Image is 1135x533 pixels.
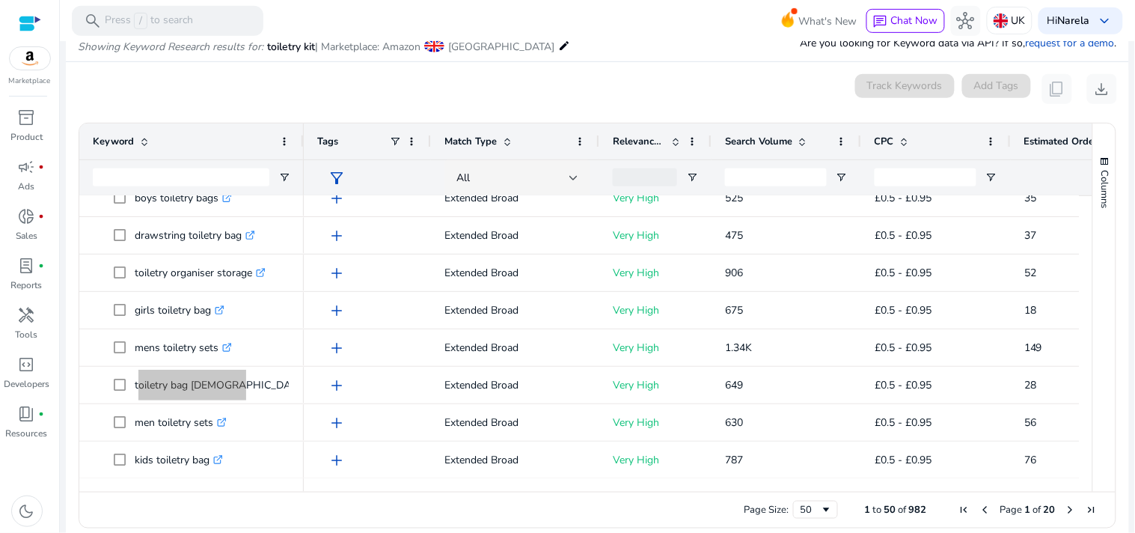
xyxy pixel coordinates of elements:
[884,503,896,517] span: 50
[135,445,223,475] p: kids toiletry bag
[328,189,346,207] span: add
[1012,7,1026,34] p: UK
[1024,415,1036,430] span: 56
[725,341,752,355] span: 1.34K
[873,14,888,29] span: chat
[16,328,38,341] p: Tools
[10,130,43,144] p: Product
[39,411,45,417] span: fiber_manual_record
[6,427,48,440] p: Resources
[93,168,269,186] input: Keyword Filter Input
[1024,341,1042,355] span: 149
[909,503,927,517] span: 982
[875,453,931,467] span: £0.5 - £0.95
[93,135,134,148] span: Keyword
[10,47,50,70] img: amazon.svg
[613,258,698,288] p: Very High
[686,171,698,183] button: Open Filter Menu
[1058,13,1090,28] b: Narela
[278,171,290,183] button: Open Filter Menu
[1024,378,1036,392] span: 28
[899,503,907,517] span: of
[558,37,570,55] mat-icon: edit
[873,503,882,517] span: to
[444,332,586,363] p: Extended Broad
[957,12,975,30] span: hub
[39,213,45,219] span: fiber_manual_record
[1024,135,1114,148] span: Estimated Orders/Month
[875,341,931,355] span: £0.5 - £0.95
[613,445,698,475] p: Very High
[613,220,698,251] p: Very High
[39,164,45,170] span: fiber_manual_record
[951,6,981,36] button: hub
[1024,303,1036,317] span: 18
[328,377,346,395] span: add
[1033,503,1041,517] span: of
[328,264,346,282] span: add
[18,306,36,324] span: handyman
[725,303,743,317] span: 675
[456,171,470,185] span: All
[725,191,743,205] span: 525
[18,207,36,225] span: donut_small
[875,191,931,205] span: £0.5 - £0.95
[18,356,36,374] span: code_blocks
[78,40,263,54] i: Showing Keyword Research results for:
[1024,266,1036,280] span: 52
[444,220,586,251] p: Extended Broad
[328,227,346,245] span: add
[1087,74,1117,104] button: download
[444,370,586,400] p: Extended Broad
[725,415,743,430] span: 630
[875,168,976,186] input: CPC Filter Input
[891,13,938,28] span: Chat Now
[1024,228,1036,243] span: 37
[1024,191,1036,205] span: 35
[836,171,848,183] button: Open Filter Menu
[725,168,827,186] input: Search Volume Filter Input
[328,339,346,357] span: add
[9,76,51,87] p: Marketplace
[1025,503,1031,517] span: 1
[105,13,193,29] p: Press to search
[444,445,586,475] p: Extended Broad
[135,295,224,326] p: girls toiletry bag
[875,266,931,280] span: £0.5 - £0.95
[875,415,931,430] span: £0.5 - £0.95
[1047,16,1090,26] p: Hi
[613,135,665,148] span: Relevance Score
[613,295,698,326] p: Very High
[744,503,789,517] div: Page Size:
[444,407,586,438] p: Extended Broad
[444,183,586,213] p: Extended Broad
[315,40,420,54] span: | Marketplace: Amazon
[799,8,857,34] span: What's New
[1086,504,1098,516] div: Last Page
[18,158,36,176] span: campaign
[135,183,232,213] p: boys toiletry bags
[725,228,743,243] span: 475
[1044,503,1056,517] span: 20
[448,40,554,54] span: [GEOGRAPHIC_DATA]
[875,135,894,148] span: CPC
[328,169,346,187] span: filter_alt
[801,503,821,517] div: 50
[613,332,698,363] p: Very High
[444,295,586,326] p: Extended Broad
[444,135,497,148] span: Match Type
[135,220,255,251] p: drawstring toiletry bag
[725,135,792,148] span: Search Volume
[994,13,1009,28] img: uk.svg
[793,501,838,519] div: Page Size
[875,378,931,392] span: £0.5 - £0.95
[267,40,315,54] span: toiletry kit
[135,332,232,363] p: mens toiletry sets
[613,370,698,400] p: Very High
[16,229,37,243] p: Sales
[135,370,319,400] p: toiletry bag [DEMOGRAPHIC_DATA]
[328,414,346,432] span: add
[1093,80,1111,98] span: download
[875,228,931,243] span: £0.5 - £0.95
[18,109,36,127] span: inventory_2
